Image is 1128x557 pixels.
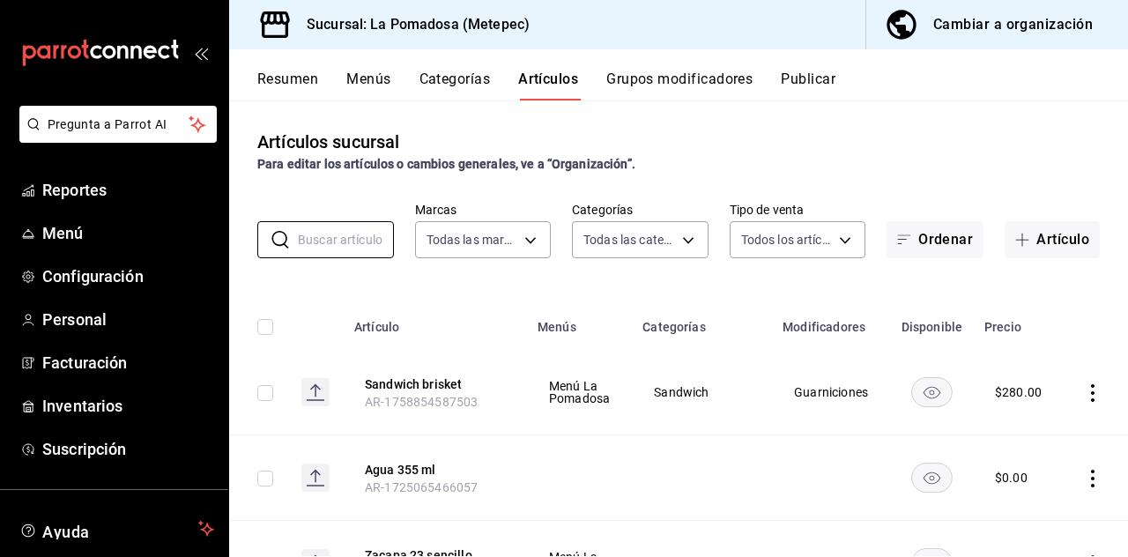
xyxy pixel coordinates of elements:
[772,293,890,350] th: Modificadores
[257,71,318,100] button: Resumen
[995,383,1042,401] div: $ 280.00
[257,129,399,155] div: Artículos sucursal
[794,386,868,398] span: Guarniciones
[344,293,527,350] th: Artículo
[427,231,519,249] span: Todas las marcas, Sin marca
[1084,384,1102,402] button: actions
[606,71,753,100] button: Grupos modificadores
[419,71,491,100] button: Categorías
[12,128,217,146] a: Pregunta a Parrot AI
[257,71,1128,100] div: navigation tabs
[365,395,478,409] span: AR-1758854587503
[42,308,214,331] span: Personal
[293,14,530,35] h3: Sucursal: La Pomadosa (Metepec)
[42,264,214,288] span: Configuración
[42,221,214,245] span: Menú
[42,394,214,418] span: Inventarios
[572,204,709,216] label: Categorías
[1005,221,1100,258] button: Artículo
[365,461,506,479] button: edit-product-location
[730,204,866,216] label: Tipo de venta
[654,386,750,398] span: Sandwich
[890,293,974,350] th: Disponible
[365,480,478,494] span: AR-1725065466057
[42,437,214,461] span: Suscripción
[911,377,953,407] button: availability-product
[42,178,214,202] span: Reportes
[781,71,835,100] button: Publicar
[911,463,953,493] button: availability-product
[42,518,191,539] span: Ayuda
[741,231,834,249] span: Todos los artículos
[298,222,394,257] input: Buscar artículo
[415,204,552,216] label: Marcas
[527,293,632,350] th: Menús
[995,469,1028,486] div: $ 0.00
[42,351,214,375] span: Facturación
[1084,470,1102,487] button: actions
[933,12,1093,37] div: Cambiar a organización
[19,106,217,143] button: Pregunta a Parrot AI
[194,46,208,60] button: open_drawer_menu
[518,71,578,100] button: Artículos
[632,293,772,350] th: Categorías
[346,71,390,100] button: Menús
[974,293,1063,350] th: Precio
[583,231,676,249] span: Todas las categorías, Sin categoría
[257,157,635,171] strong: Para editar los artículos o cambios generales, ve a “Organización”.
[365,375,506,393] button: edit-product-location
[887,221,983,258] button: Ordenar
[48,115,189,134] span: Pregunta a Parrot AI
[549,380,610,405] span: Menú La Pomadosa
